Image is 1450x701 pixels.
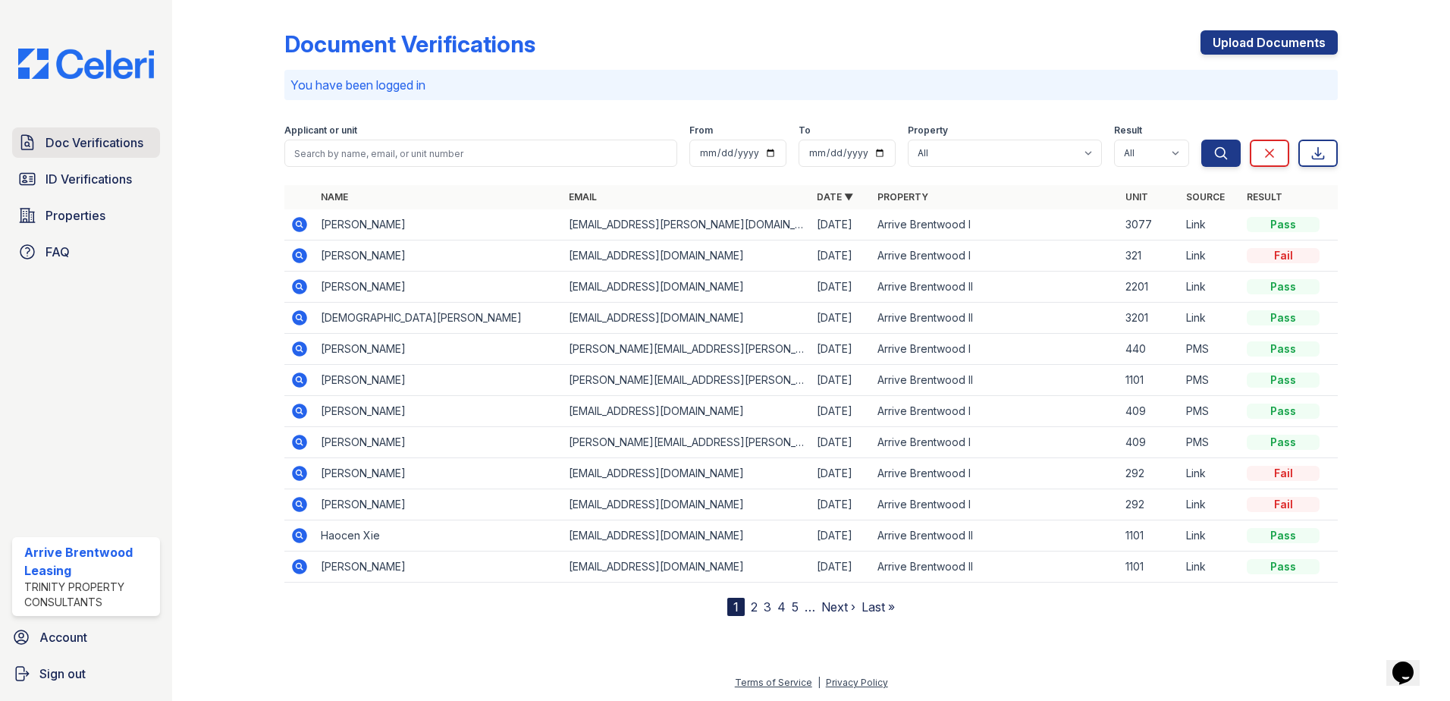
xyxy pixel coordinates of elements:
td: Link [1180,303,1241,334]
td: [PERSON_NAME] [315,427,563,458]
span: Properties [46,206,105,225]
div: Pass [1247,310,1320,325]
td: [DATE] [811,365,871,396]
td: [EMAIL_ADDRESS][DOMAIN_NAME] [563,458,811,489]
td: [DEMOGRAPHIC_DATA][PERSON_NAME] [315,303,563,334]
td: Arrive Brentwood I [871,396,1119,427]
td: [DATE] [811,303,871,334]
td: [DATE] [811,240,871,272]
td: Link [1180,209,1241,240]
td: [DATE] [811,489,871,520]
td: Haocen Xie [315,520,563,552]
td: PMS [1180,427,1241,458]
td: Arrive Brentwood I [871,334,1119,365]
a: 2 [751,599,758,615]
td: Arrive Brentwood II [871,303,1119,334]
td: [EMAIL_ADDRESS][DOMAIN_NAME] [563,489,811,520]
td: Link [1180,552,1241,583]
td: [DATE] [811,458,871,489]
td: 292 [1119,458,1180,489]
td: [EMAIL_ADDRESS][DOMAIN_NAME] [563,552,811,583]
span: Sign out [39,665,86,683]
td: [EMAIL_ADDRESS][DOMAIN_NAME] [563,272,811,303]
a: Next › [821,599,855,615]
div: Trinity Property Consultants [24,580,154,610]
a: 4 [777,599,786,615]
td: [DATE] [811,552,871,583]
div: Arrive Brentwood Leasing [24,543,154,580]
a: Account [6,622,166,652]
td: [DATE] [811,334,871,365]
td: PMS [1180,396,1241,427]
td: Arrive Brentwood I [871,427,1119,458]
td: 409 [1119,427,1180,458]
div: Pass [1247,217,1320,232]
td: [DATE] [811,520,871,552]
img: CE_Logo_Blue-a8612792a0a2168367f1c8372b55b34899dd931a85d93a1a3d3e32e68fde9ad4.png [6,49,166,79]
div: 1 [727,598,745,616]
td: [PERSON_NAME][EMAIL_ADDRESS][PERSON_NAME][DOMAIN_NAME] [563,334,811,365]
td: 440 [1119,334,1180,365]
td: Arrive Brentwood II [871,520,1119,552]
div: | [818,677,821,688]
label: Applicant or unit [284,124,357,137]
td: [PERSON_NAME] [315,240,563,272]
div: Pass [1247,528,1320,543]
td: Arrive Brentwood I [871,209,1119,240]
a: Source [1186,191,1225,203]
td: [EMAIL_ADDRESS][DOMAIN_NAME] [563,240,811,272]
p: You have been logged in [290,76,1332,94]
td: [PERSON_NAME][EMAIL_ADDRESS][PERSON_NAME][PERSON_NAME][DOMAIN_NAME] [563,427,811,458]
a: Name [321,191,348,203]
div: Fail [1247,497,1320,512]
td: [PERSON_NAME] [315,209,563,240]
label: Property [908,124,948,137]
a: Sign out [6,659,166,689]
td: Arrive Brentwood II [871,552,1119,583]
td: 1101 [1119,552,1180,583]
td: [PERSON_NAME] [315,272,563,303]
td: [PERSON_NAME][EMAIL_ADDRESS][PERSON_NAME][DOMAIN_NAME] [563,365,811,396]
a: 3 [764,599,771,615]
td: [PERSON_NAME] [315,365,563,396]
div: Pass [1247,559,1320,574]
div: Pass [1247,341,1320,357]
a: FAQ [12,237,160,267]
td: [DATE] [811,272,871,303]
td: [EMAIL_ADDRESS][PERSON_NAME][DOMAIN_NAME] [563,209,811,240]
label: To [799,124,811,137]
span: Doc Verifications [46,134,143,152]
a: Upload Documents [1200,30,1338,55]
label: From [689,124,713,137]
a: Result [1247,191,1282,203]
div: Document Verifications [284,30,535,58]
td: [DATE] [811,209,871,240]
td: [PERSON_NAME] [315,552,563,583]
input: Search by name, email, or unit number [284,140,677,167]
td: [EMAIL_ADDRESS][DOMAIN_NAME] [563,520,811,552]
a: Privacy Policy [826,677,888,688]
td: Arrive Brentwood I [871,240,1119,272]
td: [PERSON_NAME] [315,489,563,520]
a: ID Verifications [12,164,160,194]
a: Doc Verifications [12,127,160,158]
td: PMS [1180,365,1241,396]
td: 3077 [1119,209,1180,240]
td: [EMAIL_ADDRESS][DOMAIN_NAME] [563,303,811,334]
a: Last » [862,599,895,615]
td: 1101 [1119,365,1180,396]
a: Terms of Service [735,677,812,688]
div: Fail [1247,248,1320,263]
td: Link [1180,520,1241,552]
td: [EMAIL_ADDRESS][DOMAIN_NAME] [563,396,811,427]
iframe: chat widget [1386,640,1435,686]
td: 409 [1119,396,1180,427]
span: ID Verifications [46,170,132,188]
div: Pass [1247,404,1320,419]
a: 5 [792,599,799,615]
td: 292 [1119,489,1180,520]
td: Arrive Brentwood I [871,458,1119,489]
td: [DATE] [811,427,871,458]
td: [PERSON_NAME] [315,458,563,489]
